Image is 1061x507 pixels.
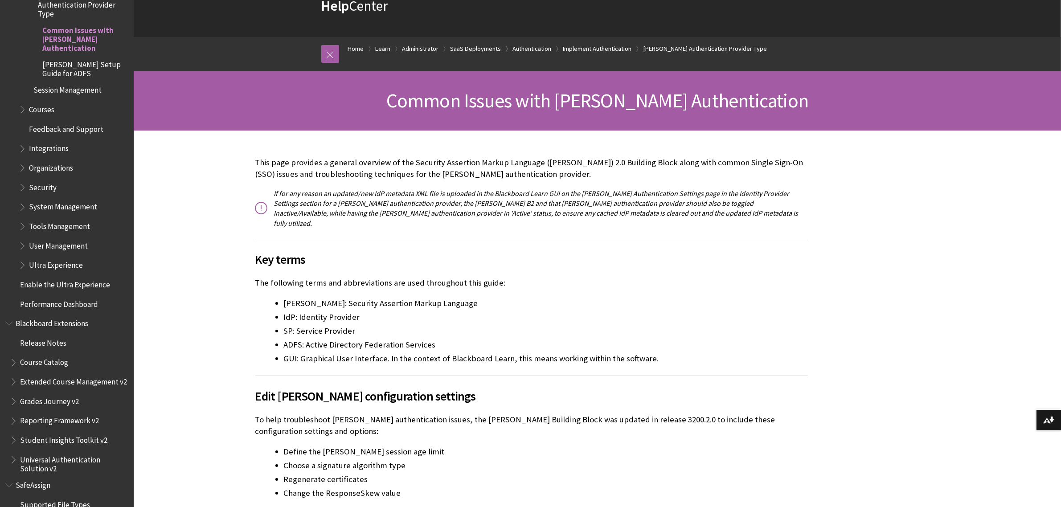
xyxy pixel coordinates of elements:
span: Courses [29,102,54,114]
a: Learn [376,43,391,54]
li: SP: Service Provider [284,325,808,337]
span: Tools Management [29,219,90,231]
span: Organizations [29,160,73,172]
span: System Management [29,200,97,212]
p: If for any reason an updated/new IdP metadata XML file is uploaded in the Blackboard Learn GUI on... [255,188,808,229]
span: SafeAssign [16,478,50,490]
li: Regenerate certificates [284,473,808,486]
span: Feedback and Support [29,122,103,134]
span: Universal Authentication Solution v2 [20,452,127,473]
p: The following terms and abbreviations are used throughout this guide: [255,277,808,289]
span: Blackboard Extensions [16,316,88,328]
span: Course Catalog [20,355,68,367]
span: Integrations [29,141,69,153]
a: Implement Authentication [563,43,632,54]
a: Authentication [513,43,552,54]
li: IdP: Identity Provider [284,311,808,323]
span: Common Issues with [PERSON_NAME] Authentication [42,23,127,53]
nav: Book outline for Blackboard Extensions [5,316,128,473]
a: SaaS Deployments [451,43,501,54]
li: GUI: Graphical User Interface. In the context of Blackboard Learn, this means working within the ... [284,352,808,365]
span: Security [29,180,57,192]
span: [PERSON_NAME] Setup Guide for ADFS [42,57,127,78]
li: Define the [PERSON_NAME] session age limit [284,446,808,458]
span: Common Issues with [PERSON_NAME] Authentication [386,88,808,113]
span: Performance Dashboard [20,297,98,309]
span: Grades Journey v2 [20,394,79,406]
span: Enable the Ultra Experience [20,277,110,289]
li: ADFS: Active Directory Federation Services [284,339,808,351]
a: Home [348,43,364,54]
span: Extended Course Management v2 [20,374,127,386]
p: This page provides a general overview of the Security Assertion Markup Language ([PERSON_NAME]) 2... [255,157,808,180]
span: Ultra Experience [29,258,83,270]
span: Reporting Framework v2 [20,413,99,425]
span: Release Notes [20,335,66,348]
p: To help troubleshoot [PERSON_NAME] authentication issues, the [PERSON_NAME] Building Block was up... [255,414,808,437]
span: User Management [29,238,88,250]
li: Choose a signature algorithm type [284,459,808,472]
span: Session Management [33,83,102,95]
a: Administrator [402,43,439,54]
span: Edit [PERSON_NAME] configuration settings [255,387,808,405]
li: Change the ResponseSkew value [284,487,808,499]
li: [PERSON_NAME]: Security Assertion Markup Language [284,297,808,310]
a: [PERSON_NAME] Authentication Provider Type [643,43,767,54]
span: Key terms [255,250,808,269]
span: Student Insights Toolkit v2 [20,433,107,445]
